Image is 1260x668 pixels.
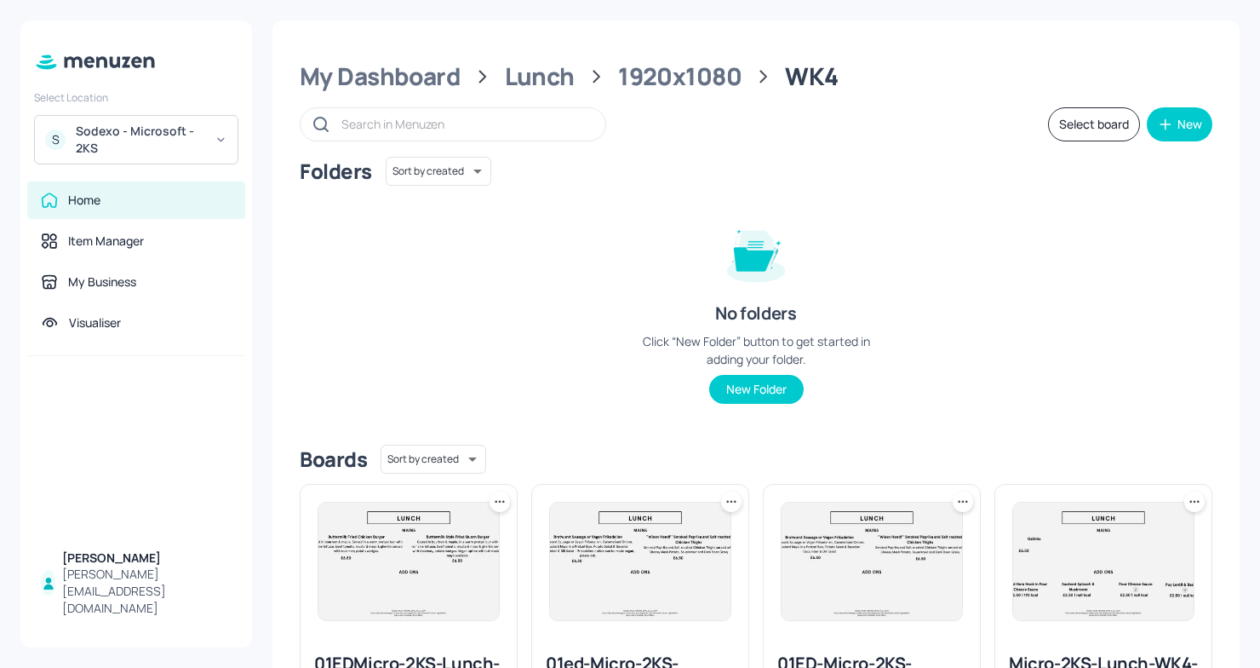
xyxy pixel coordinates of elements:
[505,61,575,92] div: Lunch
[62,550,232,567] div: [PERSON_NAME]
[341,112,588,136] input: Search in Menuzen
[45,130,66,150] div: S
[318,503,499,620] img: 2025-10-03-1759483419046liq1wgfx2kd.jpeg
[34,90,238,105] div: Select Location
[1147,107,1212,141] button: New
[782,503,962,620] img: 2025-10-01-1759334869381zg5kexqiv6.jpeg
[715,302,796,325] div: No folders
[300,446,367,473] div: Boards
[68,233,144,250] div: Item Manager
[713,210,799,295] img: folder-empty
[628,332,884,368] div: Click “New Folder” button to get started in adding your folder.
[68,274,136,291] div: My Business
[300,158,372,185] div: Folders
[62,566,232,617] div: [PERSON_NAME][EMAIL_ADDRESS][DOMAIN_NAME]
[300,61,461,92] div: My Dashboard
[785,61,838,92] div: WK4
[68,192,100,209] div: Home
[381,442,486,476] div: Sort by created
[709,375,804,404] button: New Folder
[550,503,730,620] img: 2025-10-02-175939949885667oshfbyu7u.jpeg
[386,154,491,188] div: Sort by created
[76,123,204,157] div: Sodexo - Microsoft - 2KS
[1048,107,1140,141] button: Select board
[1013,503,1194,620] img: 2025-09-26-1758902255319u4z3kl2sro9.jpeg
[618,61,742,92] div: 1920x1080
[69,314,121,331] div: Visualiser
[1177,118,1202,130] div: New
